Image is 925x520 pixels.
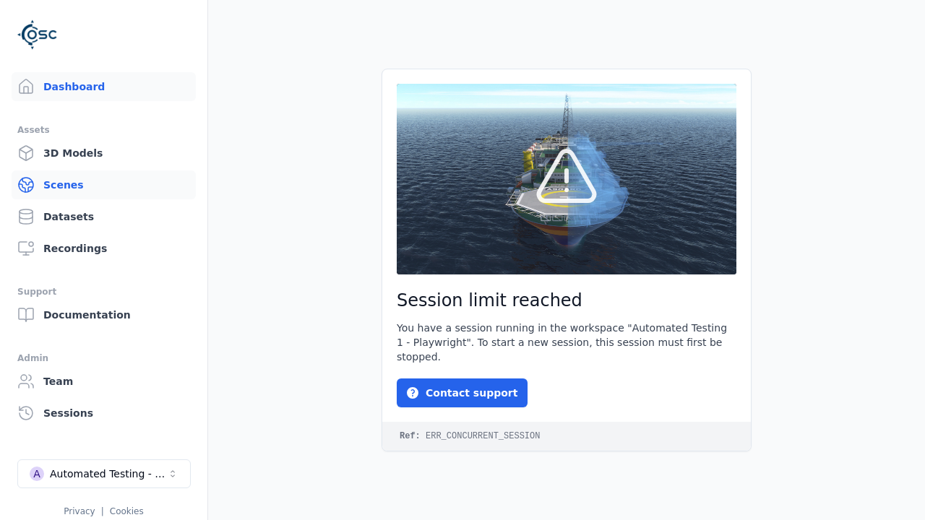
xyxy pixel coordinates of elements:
[12,367,196,396] a: Team
[12,234,196,263] a: Recordings
[30,467,44,481] div: A
[50,467,167,481] div: Automated Testing - Playwright
[64,506,95,516] a: Privacy
[17,459,191,488] button: Select a workspace
[12,170,196,199] a: Scenes
[110,506,144,516] a: Cookies
[17,121,190,139] div: Assets
[400,431,421,441] strong: Ref:
[12,139,196,168] a: 3D Models
[397,378,528,407] button: Contact support
[382,422,751,451] code: ERR_CONCURRENT_SESSION
[101,506,104,516] span: |
[12,202,196,231] a: Datasets
[12,72,196,101] a: Dashboard
[17,14,58,55] img: Logo
[17,350,190,367] div: Admin
[12,300,196,329] a: Documentation
[17,283,190,300] div: Support
[397,321,736,364] div: You have a session running in the workspace "Automated Testing 1 - Playwright". To start a new se...
[397,289,736,312] h2: Session limit reached
[12,399,196,428] a: Sessions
